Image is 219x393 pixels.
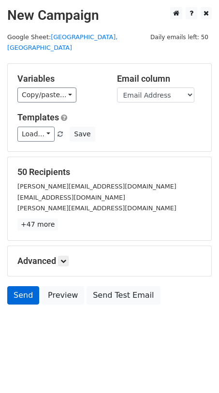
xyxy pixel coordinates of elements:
[17,183,176,190] small: [PERSON_NAME][EMAIL_ADDRESS][DOMAIN_NAME]
[147,33,212,41] a: Daily emails left: 50
[42,286,84,305] a: Preview
[7,286,39,305] a: Send
[17,256,202,266] h5: Advanced
[7,7,212,24] h2: New Campaign
[17,194,125,201] small: [EMAIL_ADDRESS][DOMAIN_NAME]
[117,73,202,84] h5: Email column
[17,112,59,122] a: Templates
[17,73,102,84] h5: Variables
[7,33,117,52] a: [GEOGRAPHIC_DATA], [GEOGRAPHIC_DATA]
[17,167,202,177] h5: 50 Recipients
[17,87,76,102] a: Copy/paste...
[17,218,58,231] a: +47 more
[87,286,160,305] a: Send Test Email
[7,33,117,52] small: Google Sheet:
[147,32,212,43] span: Daily emails left: 50
[17,204,176,212] small: [PERSON_NAME][EMAIL_ADDRESS][DOMAIN_NAME]
[17,127,55,142] a: Load...
[70,127,95,142] button: Save
[171,347,219,393] iframe: Chat Widget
